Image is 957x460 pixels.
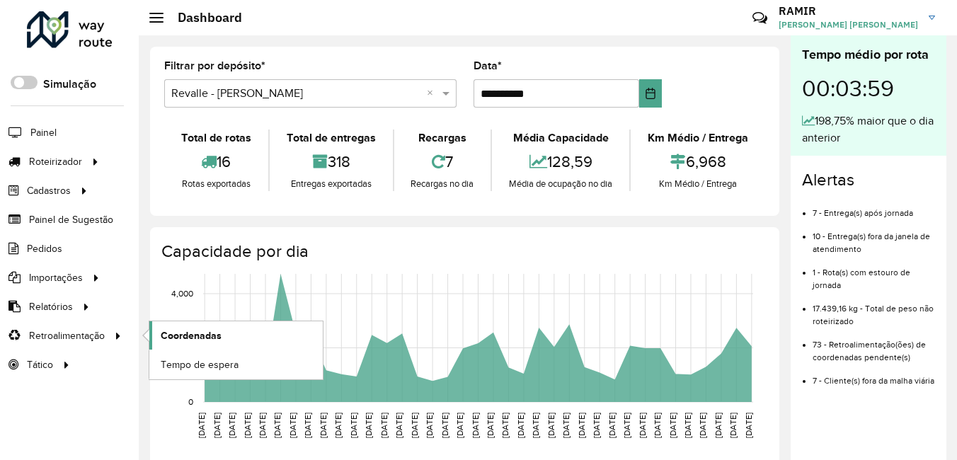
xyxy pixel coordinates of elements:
[29,212,113,227] span: Painel de Sugestão
[495,177,626,191] div: Média de ocupação no dia
[319,413,328,438] text: [DATE]
[258,413,267,438] text: [DATE]
[243,413,252,438] text: [DATE]
[164,10,242,25] h2: Dashboard
[164,57,265,74] label: Filtrar por depósito
[168,177,265,191] div: Rotas exportadas
[188,397,193,406] text: 0
[29,270,83,285] span: Importações
[668,413,677,438] text: [DATE]
[303,413,312,438] text: [DATE]
[212,413,222,438] text: [DATE]
[495,130,626,146] div: Média Capacidade
[813,364,935,387] li: 7 - Cliente(s) fora da malha viária
[227,413,236,438] text: [DATE]
[197,413,206,438] text: [DATE]
[27,357,53,372] span: Tático
[802,64,935,113] div: 00:03:59
[398,146,488,177] div: 7
[349,413,358,438] text: [DATE]
[30,125,57,140] span: Painel
[714,413,723,438] text: [DATE]
[27,241,62,256] span: Pedidos
[29,154,82,169] span: Roteirizador
[813,292,935,328] li: 17.439,16 kg - Total de peso não roteirizado
[410,413,419,438] text: [DATE]
[394,413,403,438] text: [DATE]
[440,413,449,438] text: [DATE]
[653,413,662,438] text: [DATE]
[364,413,373,438] text: [DATE]
[813,328,935,364] li: 73 - Retroalimentação(ões) de coordenadas pendente(s)
[273,130,389,146] div: Total de entregas
[161,241,765,262] h4: Capacidade por dia
[802,170,935,190] h4: Alertas
[813,219,935,255] li: 10 - Entrega(s) fora da janela de atendimento
[638,413,647,438] text: [DATE]
[398,177,488,191] div: Recargas no dia
[531,413,540,438] text: [DATE]
[813,255,935,292] li: 1 - Rota(s) com estouro de jornada
[500,413,510,438] text: [DATE]
[471,413,480,438] text: [DATE]
[639,79,663,108] button: Choose Date
[745,3,775,33] a: Contato Rápido
[43,76,96,93] label: Simulação
[161,328,222,343] span: Coordenadas
[607,413,617,438] text: [DATE]
[455,413,464,438] text: [DATE]
[779,18,918,31] span: [PERSON_NAME] [PERSON_NAME]
[802,45,935,64] div: Tempo médio por rota
[168,146,265,177] div: 16
[474,57,502,74] label: Data
[622,413,631,438] text: [DATE]
[744,413,753,438] text: [DATE]
[398,130,488,146] div: Recargas
[634,146,762,177] div: 6,968
[561,413,571,438] text: [DATE]
[634,177,762,191] div: Km Médio / Entrega
[425,413,434,438] text: [DATE]
[427,85,439,102] span: Clear all
[683,413,692,438] text: [DATE]
[592,413,601,438] text: [DATE]
[273,413,282,438] text: [DATE]
[288,413,297,438] text: [DATE]
[29,328,105,343] span: Retroalimentação
[273,146,389,177] div: 318
[698,413,707,438] text: [DATE]
[168,130,265,146] div: Total de rotas
[273,177,389,191] div: Entregas exportadas
[634,130,762,146] div: Km Médio / Entrega
[486,413,495,438] text: [DATE]
[149,350,323,379] a: Tempo de espera
[813,196,935,219] li: 7 - Entrega(s) após jornada
[149,321,323,350] a: Coordenadas
[779,4,918,18] h3: RAMIR
[379,413,389,438] text: [DATE]
[29,299,73,314] span: Relatórios
[546,413,556,438] text: [DATE]
[802,113,935,146] div: 198,75% maior que o dia anterior
[577,413,586,438] text: [DATE]
[161,357,239,372] span: Tempo de espera
[516,413,525,438] text: [DATE]
[728,413,738,438] text: [DATE]
[171,289,193,298] text: 4,000
[27,183,71,198] span: Cadastros
[495,146,626,177] div: 128,59
[333,413,343,438] text: [DATE]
